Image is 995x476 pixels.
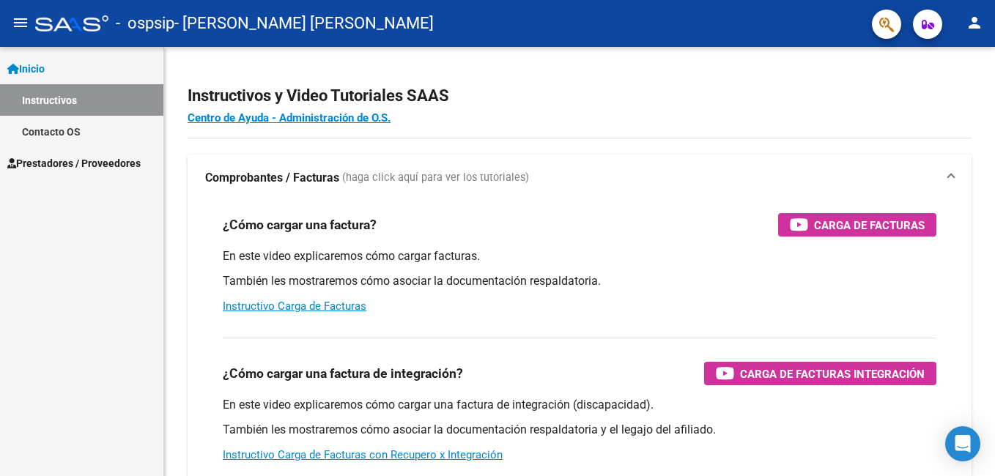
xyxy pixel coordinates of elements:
[223,248,936,264] p: En este video explicaremos cómo cargar facturas.
[223,273,936,289] p: También les mostraremos cómo asociar la documentación respaldatoria.
[205,170,339,186] strong: Comprobantes / Facturas
[174,7,434,40] span: - [PERSON_NAME] [PERSON_NAME]
[223,215,377,235] h3: ¿Cómo cargar una factura?
[188,155,972,201] mat-expansion-panel-header: Comprobantes / Facturas (haga click aquí para ver los tutoriales)
[704,362,936,385] button: Carga de Facturas Integración
[12,14,29,31] mat-icon: menu
[116,7,174,40] span: - ospsip
[223,397,936,413] p: En este video explicaremos cómo cargar una factura de integración (discapacidad).
[342,170,529,186] span: (haga click aquí para ver los tutoriales)
[945,426,980,461] div: Open Intercom Messenger
[188,82,972,110] h2: Instructivos y Video Tutoriales SAAS
[814,216,925,234] span: Carga de Facturas
[778,213,936,237] button: Carga de Facturas
[966,14,983,31] mat-icon: person
[7,61,45,77] span: Inicio
[223,448,503,461] a: Instructivo Carga de Facturas con Recupero x Integración
[223,363,463,384] h3: ¿Cómo cargar una factura de integración?
[188,111,391,124] a: Centro de Ayuda - Administración de O.S.
[223,422,936,438] p: También les mostraremos cómo asociar la documentación respaldatoria y el legajo del afiliado.
[740,365,925,383] span: Carga de Facturas Integración
[223,300,366,313] a: Instructivo Carga de Facturas
[7,155,141,171] span: Prestadores / Proveedores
